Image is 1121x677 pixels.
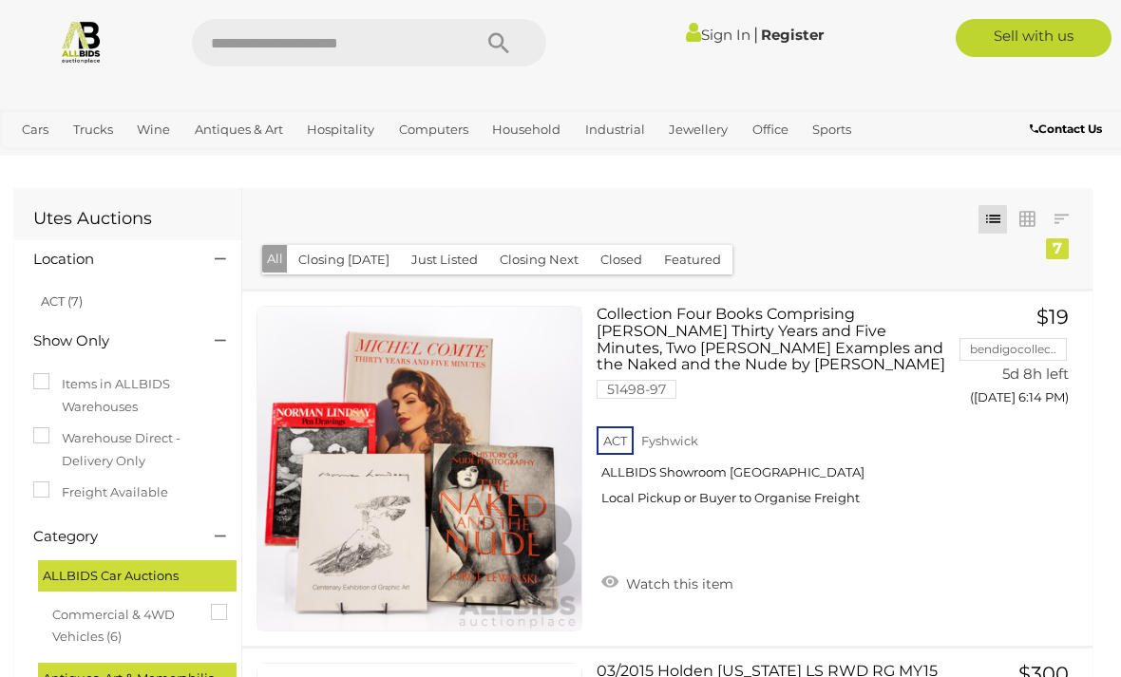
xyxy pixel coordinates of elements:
a: Sell with us [956,19,1111,57]
a: Sports [805,114,859,145]
a: Register [761,26,824,44]
img: 51498-97a.jpg [257,307,581,630]
b: Contact Us [1030,122,1102,136]
a: Computers [391,114,476,145]
button: Closing [DATE] [287,245,401,274]
a: Jewellery [661,114,735,145]
div: ALLBIDS Car Auctions [38,560,237,592]
button: Search [451,19,546,66]
img: Allbids.com.au [59,19,104,64]
a: Collection Four Books Comprising [PERSON_NAME] Thirty Years and Five Minutes, Two [PERSON_NAME] E... [611,306,937,520]
button: All [262,245,288,273]
a: Industrial [578,114,653,145]
span: Commercial & 4WD Vehicles (6) [52,599,195,649]
span: | [753,24,758,45]
a: Sign In [686,26,750,44]
h4: Location [33,252,186,268]
a: Office [745,114,796,145]
span: $19 [1036,305,1069,329]
div: 7 [1046,238,1069,259]
a: Trucks [66,114,121,145]
a: $19 bendigocollec.. 5d 8h left ([DATE] 6:14 PM) [965,306,1073,415]
button: Just Listed [400,245,489,274]
button: Closed [589,245,654,274]
span: Watch this item [621,575,733,592]
a: Wine [129,114,178,145]
a: Antiques & Art [187,114,291,145]
button: Featured [653,245,732,274]
label: Freight Available [33,481,168,503]
a: Cars [14,114,56,145]
a: Contact Us [1030,119,1107,140]
label: Warehouse Direct - Delivery Only [33,427,222,472]
h4: Show Only [33,333,186,349]
label: Items in ALLBIDS Warehouses [33,373,222,418]
a: [GEOGRAPHIC_DATA] [14,145,164,177]
a: Watch this item [597,568,738,596]
h1: Utes Auctions [33,210,222,229]
a: Hospitality [299,114,382,145]
a: Household [484,114,568,145]
a: ACT (7) [41,293,83,309]
button: Closing Next [488,245,590,274]
h4: Category [33,529,186,545]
